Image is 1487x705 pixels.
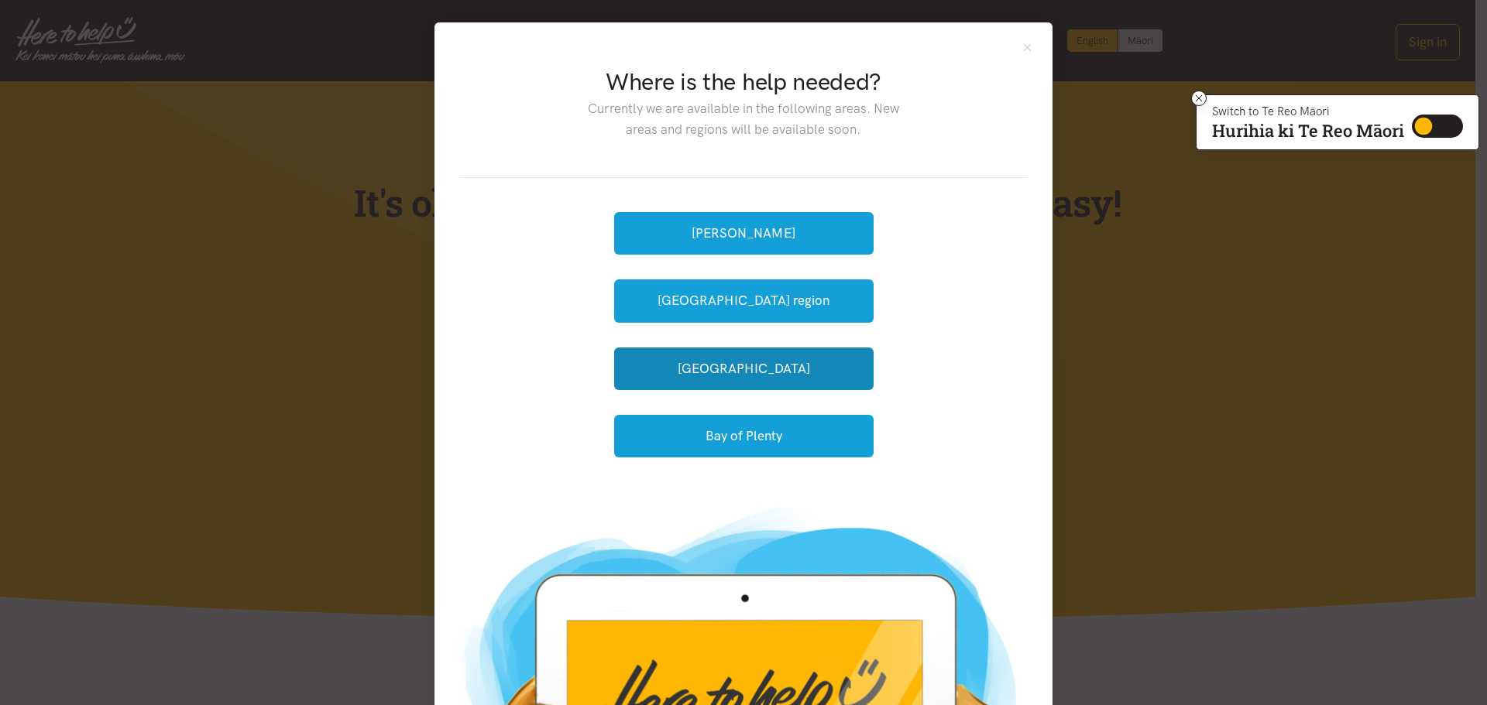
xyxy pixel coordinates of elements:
[1021,41,1034,54] button: Close
[614,347,874,390] button: [GEOGRAPHIC_DATA]
[1212,124,1404,138] p: Hurihia ki Te Reo Māori
[575,98,911,140] p: Currently we are available in the following areas. New areas and regions will be available soon.
[575,66,911,98] h2: Where is the help needed?
[1212,107,1404,116] p: Switch to Te Reo Māori
[614,415,874,457] button: Bay of Plenty
[614,279,874,322] button: [GEOGRAPHIC_DATA] region
[614,212,874,255] button: [PERSON_NAME]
